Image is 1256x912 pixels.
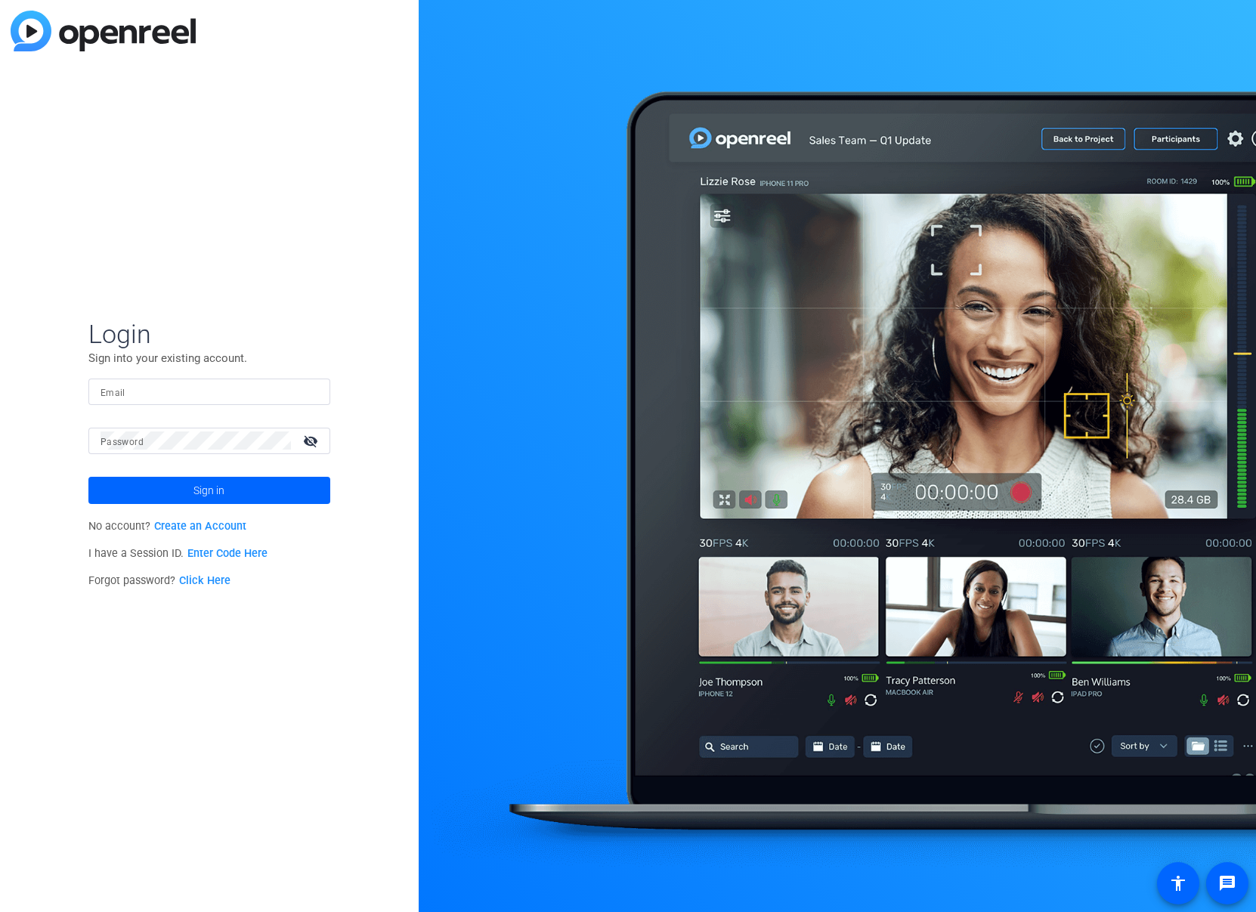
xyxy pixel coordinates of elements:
a: Enter Code Here [187,547,268,560]
span: I have a Session ID. [88,547,268,560]
a: Click Here [179,574,230,587]
mat-icon: accessibility [1169,874,1187,892]
mat-icon: message [1218,874,1236,892]
mat-icon: visibility_off [294,430,330,452]
mat-label: Password [101,437,144,447]
p: Sign into your existing account. [88,350,330,366]
a: Create an Account [154,520,246,533]
span: Sign in [193,471,224,509]
input: Enter Email Address [101,382,318,400]
mat-label: Email [101,388,125,398]
span: No account? [88,520,246,533]
button: Sign in [88,477,330,504]
img: blue-gradient.svg [11,11,196,51]
span: Forgot password? [88,574,230,587]
span: Login [88,318,330,350]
